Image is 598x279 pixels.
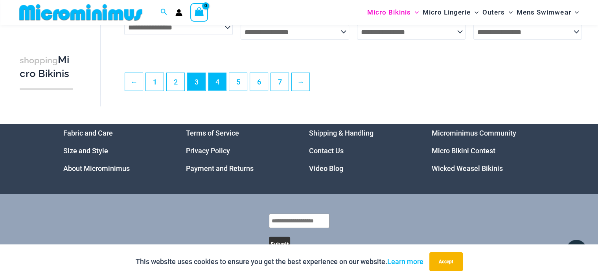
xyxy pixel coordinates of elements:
[432,124,535,177] nav: Menu
[367,2,411,22] span: Micro Bikinis
[186,164,254,173] a: Payment and Returns
[124,73,582,95] nav: Product Pagination
[167,73,184,91] a: Page 2
[250,73,268,91] a: Page 6
[208,73,226,91] a: Page 4
[63,129,113,137] a: Fabric and Care
[309,129,374,137] a: Shipping & Handling
[16,4,145,21] img: MM SHOP LOGO FLAT
[309,124,412,177] nav: Menu
[309,164,343,173] a: Video Blog
[480,2,515,22] a: OutersMenu ToggleMenu Toggle
[432,129,516,137] a: Microminimus Community
[515,2,581,22] a: Mens SwimwearMenu ToggleMenu Toggle
[190,3,208,21] a: View Shopping Cart, empty
[20,55,58,65] span: shopping
[365,2,421,22] a: Micro BikinisMenu ToggleMenu Toggle
[432,147,495,155] a: Micro Bikini Contest
[421,2,480,22] a: Micro LingerieMenu ToggleMenu Toggle
[517,2,571,22] span: Mens Swimwear
[432,124,535,177] aside: Footer Widget 4
[229,73,247,91] a: Page 5
[411,2,419,22] span: Menu Toggle
[146,73,164,91] a: Page 1
[188,73,205,91] span: Page 3
[269,237,290,251] button: Submit
[271,73,289,91] a: Page 7
[63,164,130,173] a: About Microminimus
[571,2,579,22] span: Menu Toggle
[505,2,513,22] span: Menu Toggle
[186,124,289,177] nav: Menu
[63,124,167,177] aside: Footer Widget 1
[429,252,463,271] button: Accept
[20,53,73,81] h3: Micro Bikinis
[160,7,167,17] a: Search icon link
[432,164,503,173] a: Wicked Weasel Bikinis
[175,9,182,16] a: Account icon link
[364,1,582,24] nav: Site Navigation
[292,73,309,91] a: →
[125,73,143,91] a: ←
[309,124,412,177] aside: Footer Widget 3
[387,257,423,266] a: Learn more
[423,2,471,22] span: Micro Lingerie
[136,256,423,268] p: This website uses cookies to ensure you get the best experience on our website.
[63,124,167,177] nav: Menu
[63,147,108,155] a: Size and Style
[186,129,239,137] a: Terms of Service
[482,2,505,22] span: Outers
[309,147,344,155] a: Contact Us
[186,147,230,155] a: Privacy Policy
[471,2,478,22] span: Menu Toggle
[186,124,289,177] aside: Footer Widget 2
